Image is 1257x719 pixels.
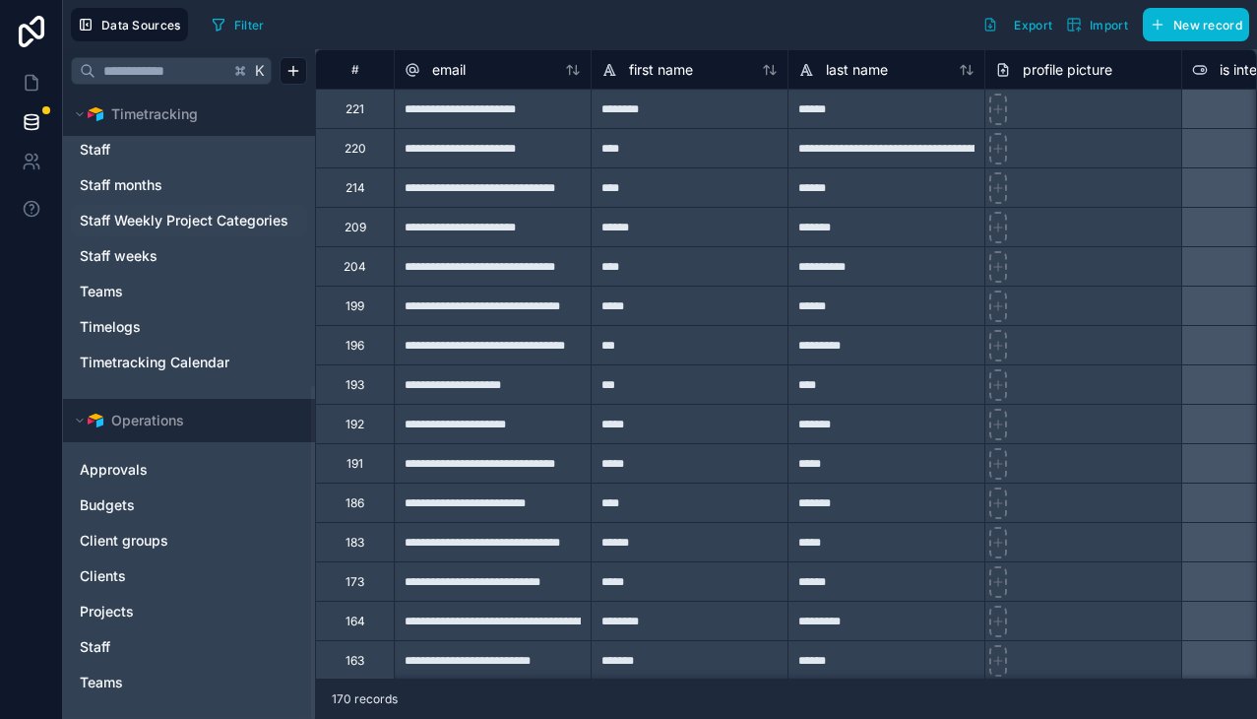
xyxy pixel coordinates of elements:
div: 220 [345,141,366,157]
div: Client groups [71,525,307,556]
button: Import [1059,8,1135,41]
span: Export [1014,18,1052,33]
div: # [331,62,379,77]
a: Staff Weekly Project Categories [80,211,294,230]
a: Clients [80,566,294,586]
span: Timelogs [80,317,141,337]
span: Staff Weekly Project Categories [80,211,288,230]
div: 209 [345,220,366,235]
a: Staff weeks [80,246,294,266]
div: Budgets [71,490,307,521]
span: profile picture [1023,60,1112,80]
span: Approvals [80,460,148,480]
div: Teams [71,667,307,698]
span: email [432,60,466,80]
span: Clients [80,566,126,586]
a: Staff [80,637,294,657]
a: Budgets [80,495,294,515]
a: Projects [80,602,294,621]
div: 199 [346,298,364,314]
a: Timetracking Calendar [80,353,294,372]
div: 173 [346,574,364,590]
div: 221 [346,101,364,117]
button: Export [975,8,1059,41]
div: 186 [346,495,364,511]
a: Teams [80,673,294,692]
div: 193 [346,377,364,393]
a: Timelogs [80,317,294,337]
span: Staff [80,637,110,657]
div: Teams [71,276,307,307]
div: 163 [346,653,364,669]
a: Staff [80,140,294,160]
img: Airtable Logo [88,413,103,428]
div: 214 [346,180,365,196]
div: Staff [71,631,307,663]
div: Timetracking Calendar [71,347,307,378]
a: New record [1135,8,1249,41]
div: Staff months [71,169,307,201]
div: 196 [346,338,364,354]
div: Projects [71,596,307,627]
a: Client groups [80,531,294,551]
button: Airtable LogoTimetracking [71,100,295,128]
div: 192 [346,417,364,432]
span: Data Sources [101,18,181,33]
span: last name [826,60,888,80]
span: Staff weeks [80,246,157,266]
span: first name [629,60,693,80]
div: 204 [344,259,366,275]
span: Teams [80,673,123,692]
img: Airtable Logo [88,106,103,122]
span: Projects [80,602,134,621]
span: Operations [111,411,184,430]
span: Import [1090,18,1128,33]
span: Budgets [80,495,135,515]
span: Timetracking Calendar [80,353,229,372]
div: Staff [71,134,307,165]
a: Staff months [80,175,294,195]
div: 164 [346,614,365,629]
span: Client groups [80,531,168,551]
span: Timetracking [111,104,198,124]
a: Approvals [80,460,294,480]
div: Approvals [71,454,307,486]
button: New record [1143,8,1249,41]
div: Staff weeks [71,240,307,272]
div: 183 [346,535,364,551]
button: Data Sources [71,8,188,41]
button: Filter [204,10,272,39]
div: Timelogs [71,311,307,343]
span: Teams [80,282,123,301]
a: Teams [80,282,294,301]
span: Filter [234,18,265,33]
span: Staff [80,140,110,160]
span: K [253,64,267,78]
span: New record [1173,18,1242,33]
div: Staff Weekly Project Categories [71,205,307,236]
div: 191 [346,456,363,472]
span: 170 records [332,691,398,707]
span: Staff months [80,175,162,195]
div: Clients [71,560,307,592]
button: Airtable LogoOperations [71,407,295,434]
